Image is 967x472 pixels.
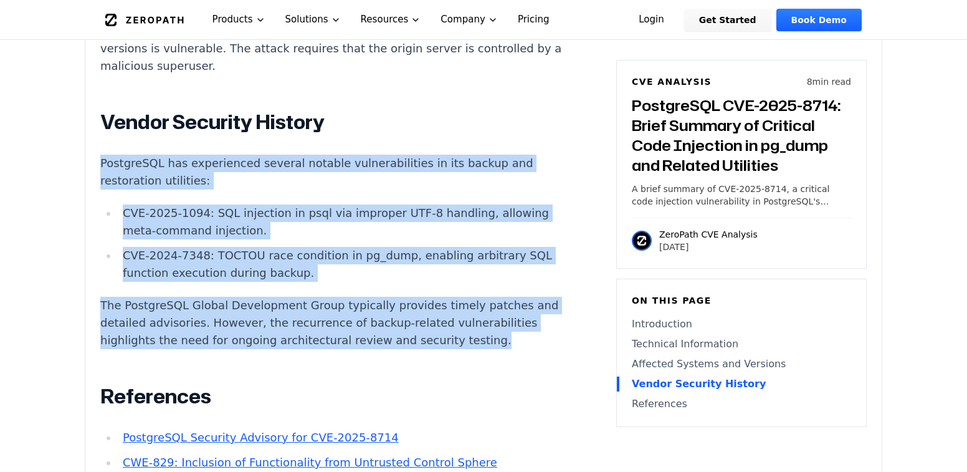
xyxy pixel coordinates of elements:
[632,317,851,332] a: Introduction
[100,155,564,190] p: PostgreSQL has experienced several notable vulnerabilities in its backup and restoration utilities:
[100,110,564,135] h2: Vendor Security History
[632,231,652,251] img: ZeroPath CVE Analysis
[624,9,679,31] a: Login
[632,294,851,307] h6: On this page
[118,247,564,282] li: CVE-2024-7348: TOCTOU race condition in pg_dump, enabling arbitrary SQL function execution during...
[632,75,712,88] h6: CVE Analysis
[659,241,758,253] p: [DATE]
[632,377,851,392] a: Vendor Security History
[807,75,851,88] p: 8 min read
[123,456,497,469] a: CWE-829: Inclusion of Functionality from Untrusted Control Sphere
[123,431,399,444] a: PostgreSQL Security Advisory for CVE-2025-8714
[100,384,564,409] h2: References
[632,183,851,208] p: A brief summary of CVE-2025-8714, a critical code injection vulnerability in PostgreSQL's pg_dump...
[100,297,564,349] p: The PostgreSQL Global Development Group typically provides timely patches and detailed advisories...
[776,9,862,31] a: Book Demo
[659,228,758,241] p: ZeroPath CVE Analysis
[632,397,851,412] a: References
[632,95,851,175] h3: PostgreSQL CVE-2025-8714: Brief Summary of Critical Code Injection in pg_dump and Related Utilities
[118,205,564,239] li: CVE-2025-1094: SQL injection in psql via improper UTF-8 handling, allowing meta-command injection.
[684,9,771,31] a: Get Started
[100,22,564,75] p: Any system using pg_dump, pg_dumpall, or pg_restore (plain-format) from these versions is vulnera...
[632,357,851,372] a: Affected Systems and Versions
[632,337,851,352] a: Technical Information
